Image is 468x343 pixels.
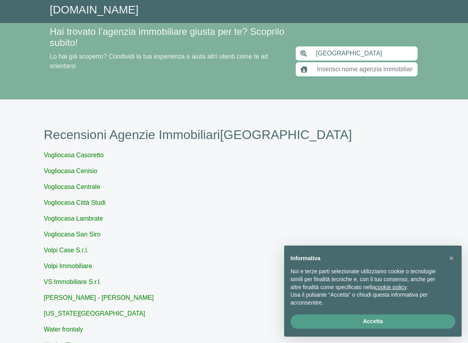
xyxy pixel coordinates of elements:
[50,4,139,16] a: [DOMAIN_NAME]
[44,183,100,190] a: Vogliocasa Centrale
[44,215,103,222] a: Vogliocasa Lambrate
[290,291,443,307] p: Usa il pulsante “Accetta” o chiudi questa informativa per acconsentire.
[50,26,286,49] h4: Hai trovato l’agenzia immobiliare giusta per te? Scoprilo subito!
[290,255,443,262] h2: Informativa
[44,152,104,158] a: Vogliocasa Casoretto
[445,252,458,265] button: Chiudi questa informativa
[290,268,443,291] p: Noi e terze parti selezionate utilizziamo cookie o tecnologie simili per finalità tecniche e, con...
[44,263,92,269] a: Volpi Immobiliare
[44,199,106,206] a: Vogliocasa Città Studi
[290,314,455,329] button: Accetta
[375,284,406,290] a: cookie policy - il link si apre in una nuova scheda
[312,62,418,77] input: Inserisci nome agenzia immobiliare
[44,127,424,142] h1: Recensioni Agenzie Immobiliari [GEOGRAPHIC_DATA]
[50,52,286,71] p: Lo hai già scoperto? Condividi la tua esperienza e aiuta altri utenti come te ad orientarsi
[44,168,97,174] a: Vogliocasa Cenisio
[44,231,101,238] a: Vogliocasa San Siro
[44,294,154,301] a: [PERSON_NAME] - [PERSON_NAME]
[44,278,101,285] a: VS Immobiliare S.r.l.
[449,254,454,263] span: ×
[44,247,89,253] a: Volpi Case S.r.l.
[311,46,418,61] input: Inserisci area di ricerca (Comune o Provincia)
[44,326,83,333] a: Water frontaly
[44,310,145,317] a: [US_STATE][GEOGRAPHIC_DATA]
